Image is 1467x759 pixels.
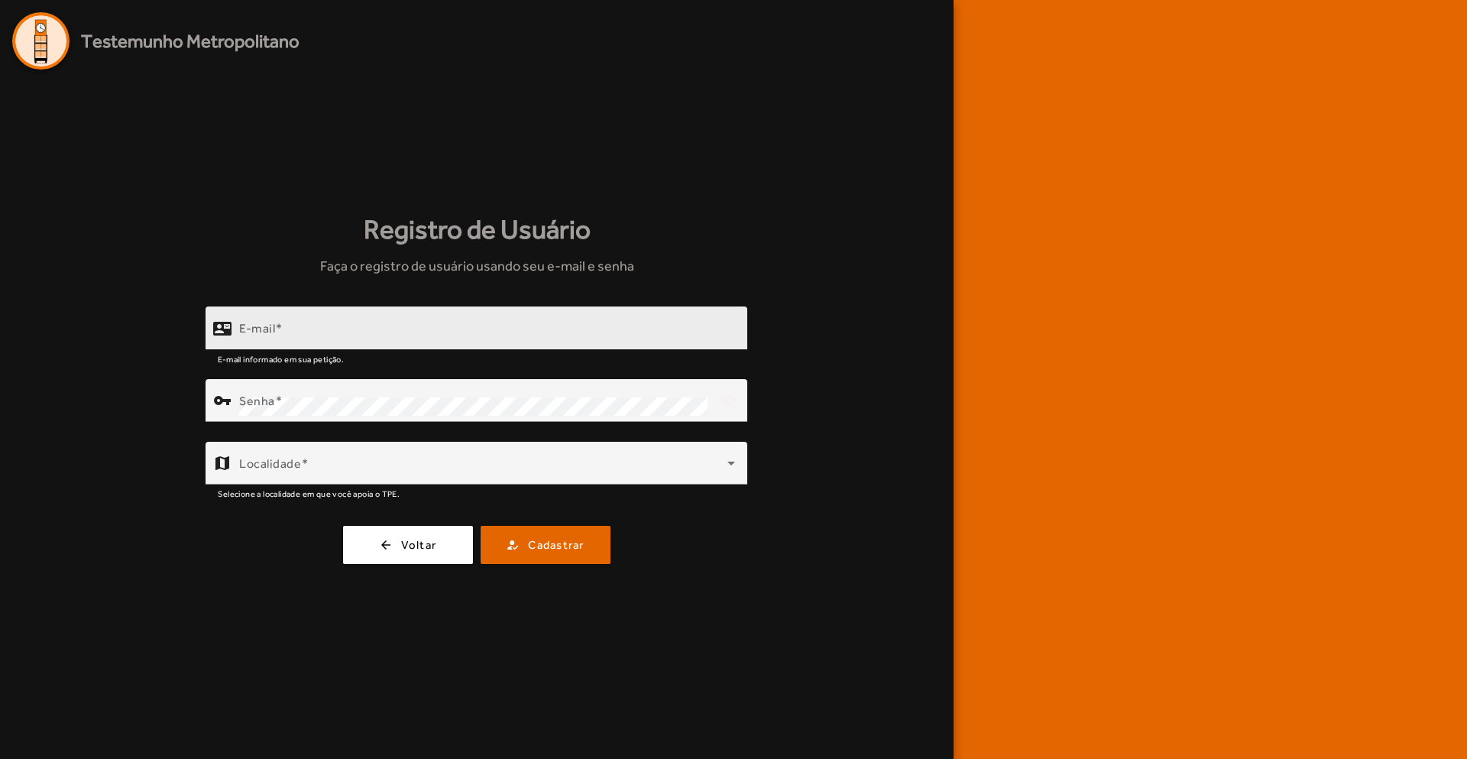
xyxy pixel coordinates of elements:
[528,537,584,554] span: Cadastrar
[364,209,591,250] strong: Registro de Usuário
[239,394,275,408] mat-label: Senha
[320,255,634,276] span: Faça o registro de usuário usando seu e-mail e senha
[81,28,300,55] span: Testemunho Metropolitano
[239,321,275,336] mat-label: E-mail
[213,454,232,472] mat-icon: map
[239,456,301,471] mat-label: Localidade
[213,319,232,338] mat-icon: contact_mail
[213,391,232,410] mat-icon: vpn_key
[12,12,70,70] img: Logo Agenda
[711,382,748,419] mat-icon: visibility_off
[481,526,610,564] button: Cadastrar
[218,485,400,501] mat-hint: Selecione a localidade em que você apoia o TPE.
[401,537,437,554] span: Voltar
[218,350,344,367] mat-hint: E-mail informado em sua petição.
[343,526,473,564] button: Voltar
